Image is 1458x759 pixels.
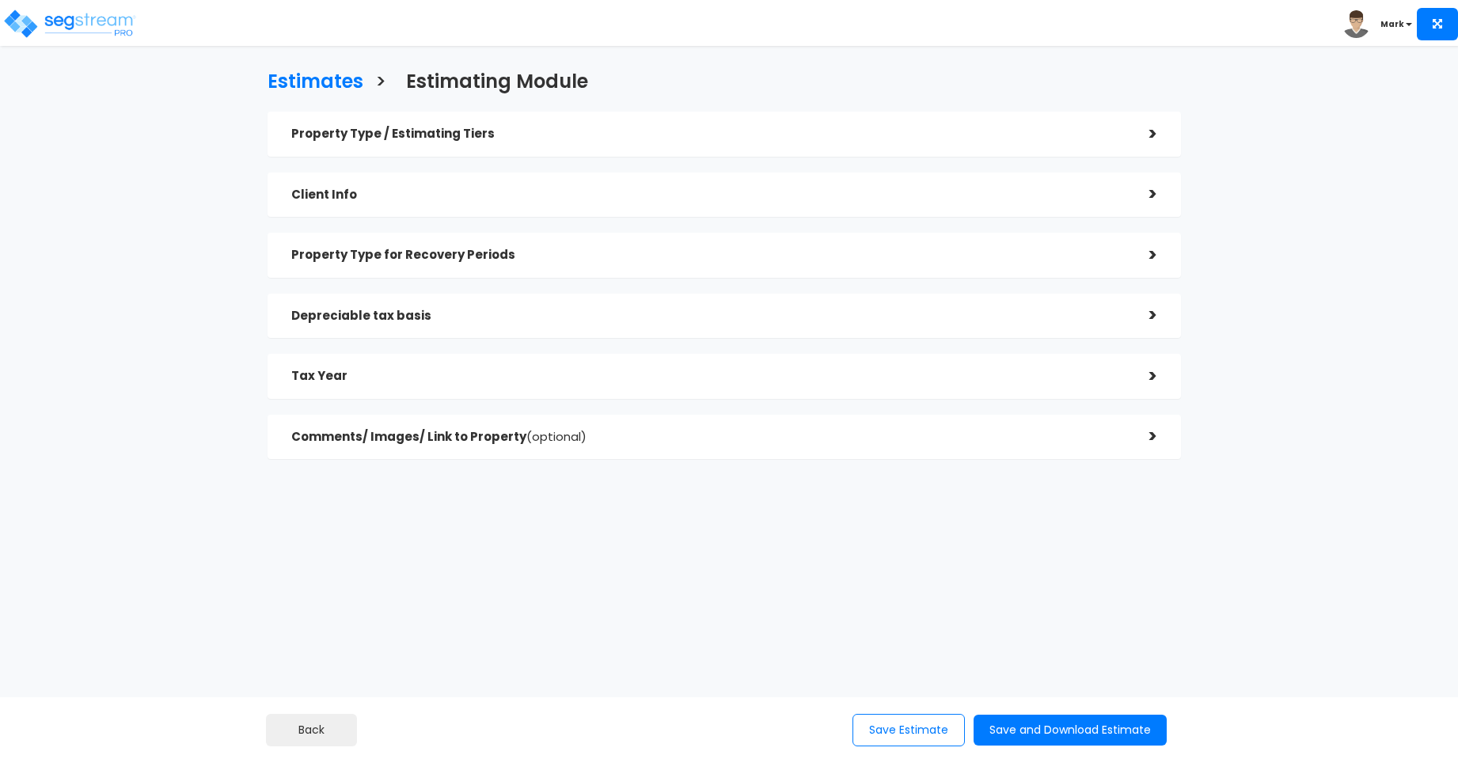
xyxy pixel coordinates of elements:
[1126,122,1157,146] div: >
[291,309,1126,323] h5: Depreciable tax basis
[291,249,1126,262] h5: Property Type for Recovery Periods
[291,370,1126,383] h5: Tax Year
[375,71,386,96] h3: >
[1126,182,1157,207] div: >
[526,428,587,445] span: (optional)
[2,8,137,40] img: logo_pro_r.png
[974,715,1167,746] button: Save and Download Estimate
[1380,18,1404,30] b: Mark
[291,188,1126,202] h5: Client Info
[1126,303,1157,328] div: >
[291,127,1126,141] h5: Property Type / Estimating Tiers
[268,71,363,96] h3: Estimates
[291,431,1126,444] h5: Comments/ Images/ Link to Property
[1126,364,1157,389] div: >
[1342,10,1370,38] img: avatar.png
[256,55,363,104] a: Estimates
[394,55,588,104] a: Estimating Module
[266,714,357,746] button: Back
[1126,243,1157,268] div: >
[1126,424,1157,449] div: >
[406,71,588,96] h3: Estimating Module
[852,714,965,746] button: Save Estimate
